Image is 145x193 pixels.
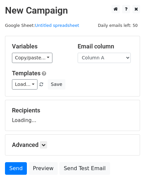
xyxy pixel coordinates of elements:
a: Copy/paste... [12,53,52,63]
a: Send Test Email [59,162,110,175]
span: Daily emails left: 50 [96,22,140,29]
h5: Variables [12,43,68,50]
a: Send [5,162,27,175]
button: Save [48,79,65,90]
a: Untitled spreadsheet [35,23,79,28]
a: Daily emails left: 50 [96,23,140,28]
a: Preview [29,162,58,175]
div: Loading... [12,107,133,124]
a: Load... [12,79,37,90]
a: Templates [12,70,40,77]
h5: Recipients [12,107,133,114]
small: Google Sheet: [5,23,79,28]
h2: New Campaign [5,5,140,16]
h5: Email column [78,43,133,50]
h5: Advanced [12,141,133,149]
